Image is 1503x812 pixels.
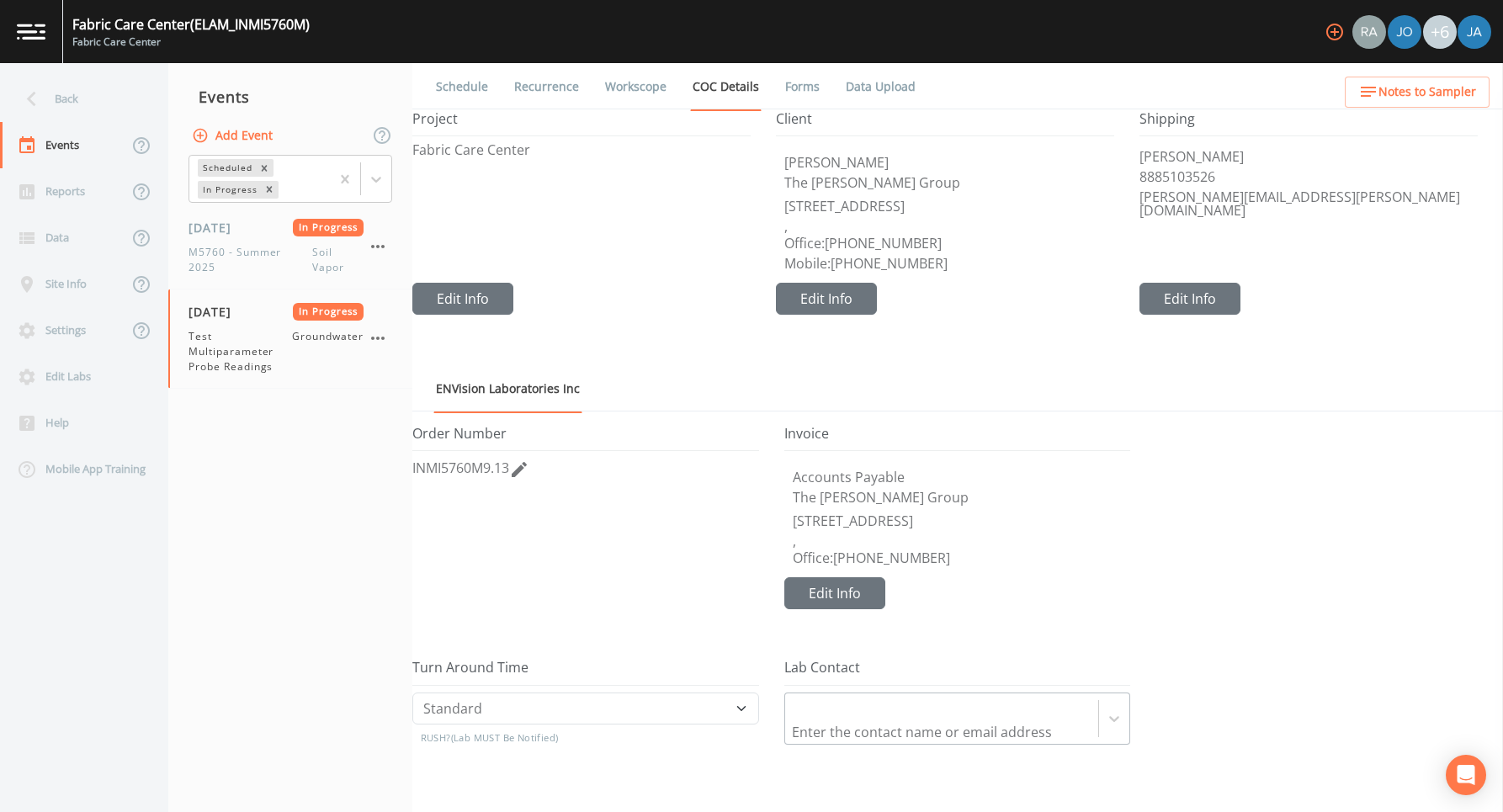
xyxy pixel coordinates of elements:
p: Accounts Payable [793,470,1131,484]
p: Mobile: [PHONE_NUMBER] [784,257,1114,270]
address: [STREET_ADDRESS] [784,196,1114,216]
button: Add Event [189,120,279,151]
div: Open Intercom Messenger [1446,755,1486,795]
div: In Progress [198,181,260,199]
button: Edit Info [776,283,877,315]
button: Edit Info [784,577,885,609]
span: [DATE] [189,303,243,321]
span: Test Multiparameter Probe Readings [189,329,292,374]
p: [PERSON_NAME] [784,156,1114,169]
span: (Lab MUST Be Notified) [451,731,559,744]
div: Josh Dutton [1387,15,1422,49]
button: Notes to Sampler [1345,77,1490,108]
p: Office: [PHONE_NUMBER] [784,236,1114,250]
div: Radlie J Storer [1352,15,1387,49]
button: Edit Info [1139,283,1240,315]
div: Fabric Care Center (ELAM_INMI5760M) [72,14,310,34]
a: Schedule [433,63,491,110]
a: [DATE]In ProgressTest Multiparameter Probe ReadingsGroundwater [168,289,412,389]
h5: Order Number [412,426,759,451]
p: The [PERSON_NAME] Group [793,491,1131,504]
span: In Progress [293,219,364,236]
span: Soil Vapor [312,245,364,275]
p: 8885103526 [1139,170,1478,183]
span: In Progress [293,303,364,321]
span: INMI5760M9.13 [412,459,509,477]
div: Fabric Care Center [72,34,310,50]
span: [DATE] [189,219,243,236]
img: eb8b2c35ded0d5aca28d215f14656a61 [1388,15,1421,49]
p: The [PERSON_NAME] Group [784,176,1114,189]
h3: RUSH? [421,724,759,751]
a: ENVision Laboratories Inc [433,365,582,413]
a: Workscope [603,63,669,110]
div: Remove Scheduled [255,159,274,177]
a: [DATE]In ProgressM5760 - Summer 2025Soil Vapor [168,205,412,289]
p: Office: [PHONE_NUMBER] [793,551,1131,565]
h5: Client [776,111,1114,136]
p: Fabric Care Center [412,143,751,157]
span: M5760 - Summer 2025 [189,245,312,275]
img: 747fbe677637578f4da62891070ad3f4 [1458,15,1491,49]
div: Remove In Progress [260,181,279,199]
a: Recurrence [512,63,582,110]
span: Groundwater [292,329,364,374]
h5: Invoice [784,426,1131,451]
a: Data Upload [843,63,918,110]
address: , [793,531,1131,551]
h5: Shipping [1139,111,1478,136]
p: [PERSON_NAME][EMAIL_ADDRESS][PERSON_NAME][DOMAIN_NAME] [1139,190,1478,217]
h5: Project [412,111,751,136]
h5: Lab Contact [784,660,1131,685]
h5: Turn Around Time [412,660,759,685]
button: Edit Info [412,283,513,315]
div: Scheduled [198,159,255,177]
img: logo [17,24,45,40]
a: COC Details [690,63,762,111]
p: [PERSON_NAME] [1139,150,1478,163]
div: Events [168,76,412,118]
span: Notes to Sampler [1378,82,1476,103]
a: Forms [783,63,822,110]
div: Enter the contact name or email address [792,722,1072,742]
div: +6 [1423,15,1457,49]
address: , [784,216,1114,236]
address: [STREET_ADDRESS] [793,511,1131,531]
img: 7493944169e4cb9b715a099ebe515ac2 [1352,15,1386,49]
